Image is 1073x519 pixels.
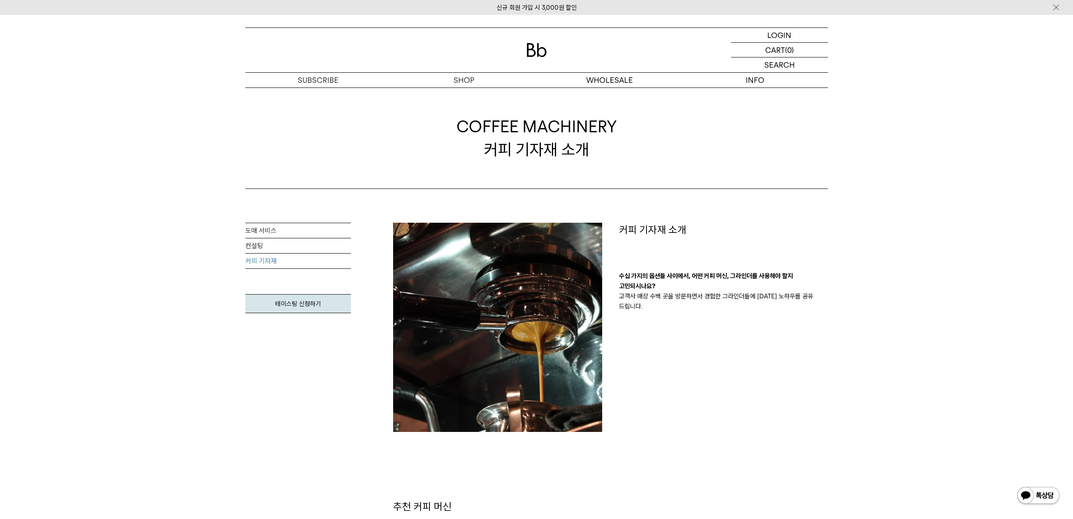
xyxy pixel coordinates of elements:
[497,4,577,11] a: 신규 회원 가입 시 3,000원 할인
[619,291,828,311] p: 고객사 매장 수백 곳을 방문하면서 경험한 그라인더들에 [DATE] 노하우를 공유 드립니다.
[767,28,791,42] p: LOGIN
[245,223,351,238] a: 도매 서비스
[393,500,828,514] p: 추천 커피 머신
[1016,486,1060,506] img: 카카오톡 채널 1:1 채팅 버튼
[731,43,828,57] a: CART (0)
[245,73,391,87] a: SUBSCRIBE
[391,73,537,87] a: SHOP
[537,73,682,87] p: WHOLESALE
[245,294,351,313] a: 테이스팅 신청하기
[764,57,795,72] p: SEARCH
[731,28,828,43] a: LOGIN
[527,43,547,57] img: 로고
[682,73,828,87] p: INFO
[785,43,794,57] p: (0)
[456,115,617,138] span: COFFEE MACHINERY
[456,115,617,160] div: 커피 기자재 소개
[619,223,828,237] p: 커피 기자재 소개
[245,254,351,269] a: 커피 기자재
[765,43,785,57] p: CART
[245,238,351,254] a: 컨설팅
[619,271,828,291] p: 수십 가지의 옵션들 사이에서, 어떤 커피 머신, 그라인더를 사용해야 할지 고민되시나요?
